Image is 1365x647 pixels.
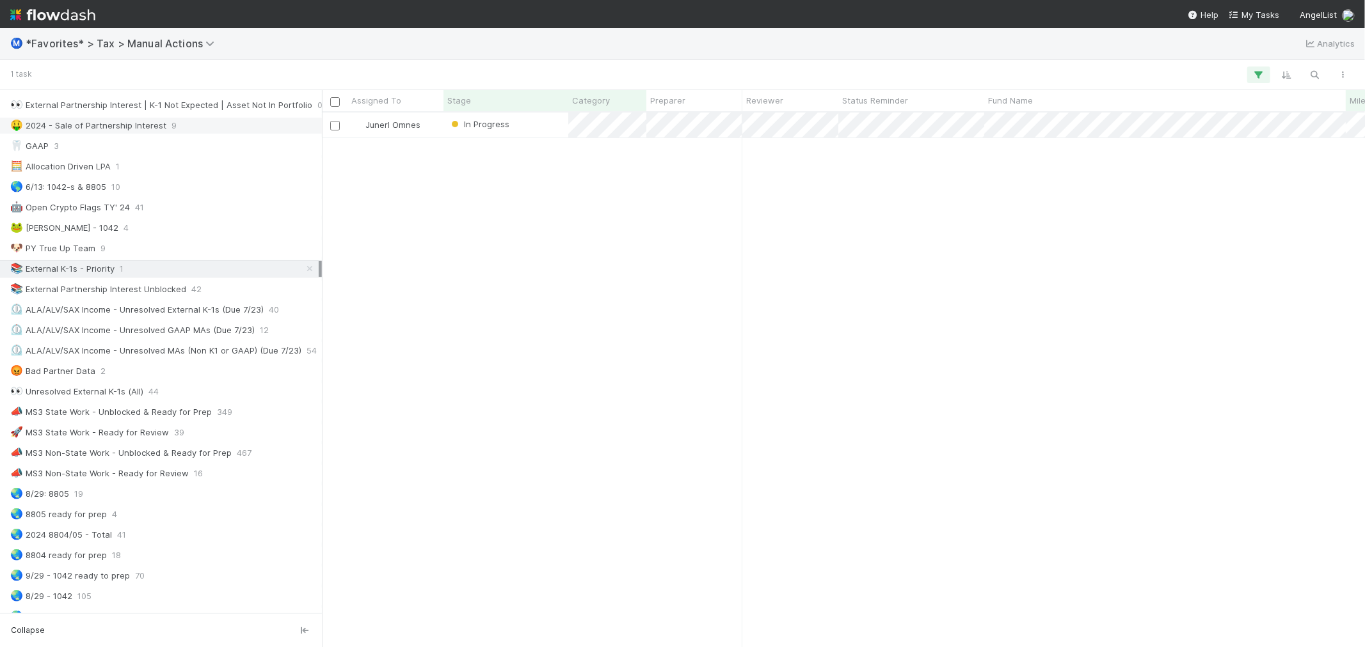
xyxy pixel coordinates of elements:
input: Toggle Row Selected [330,121,340,130]
div: MS3 Non-State Work - Unblocked & Ready for Prep [10,445,232,461]
div: 9/29 - 1042 ready to prep [10,568,130,584]
span: 🚀 [10,426,23,437]
span: 39 [174,425,184,440]
span: 3 [54,138,59,154]
span: 41 [117,527,126,543]
span: 🐶 [10,242,23,253]
div: 8805 ready for prep [10,506,107,522]
span: 🌏 [10,508,23,519]
div: 2024 1042 - Total [10,609,97,625]
span: Ⓜ️ [10,38,23,49]
span: 📚 [10,263,23,274]
span: Status Reminder [842,94,908,107]
div: Allocation Driven LPA [10,159,111,175]
span: Junerl Omnes [365,120,420,130]
span: 10 [111,179,120,195]
span: 18 [112,547,121,563]
div: ALA/ALV/SAX Income - Unresolved External K-1s (Due 7/23) [10,302,264,318]
span: 🧮 [10,160,23,171]
span: 143 [102,609,116,625]
span: 🦷 [10,140,23,151]
img: logo-inverted-e16ddd16eac7371096b0.svg [10,4,95,26]
a: My Tasks [1229,8,1279,21]
span: Assigned To [351,94,401,107]
span: Preparer [650,94,685,107]
div: External Partnership Interest Unblocked [10,281,186,297]
div: Open Crypto Flags TY' 24 [10,199,130,215]
div: [PERSON_NAME] - 1042 [10,220,118,236]
span: 42 [191,281,202,297]
div: Help [1188,8,1218,21]
span: 📣 [10,447,23,458]
div: 8804 ready for prep [10,547,107,563]
span: 12 [260,322,269,338]
span: Category [572,94,610,107]
span: 🤖 [10,201,23,212]
span: 🐸 [10,222,23,233]
span: 🌏 [10,529,23,540]
span: In Progress [449,119,509,129]
span: 1 [120,261,124,277]
a: Analytics [1304,36,1355,51]
span: 54 [307,343,317,359]
span: 📚 [10,283,23,294]
span: 44 [148,384,159,400]
span: 16 [194,465,203,481]
div: In Progress [449,118,509,130]
span: Stage [447,94,471,107]
img: avatar_de77a991-7322-4664-a63d-98ba485ee9e0.png [353,120,363,130]
span: *Favorites* > Tax > Manual Actions [26,37,221,50]
div: MS3 State Work - Ready for Review [10,425,169,440]
span: 📣 [10,406,23,417]
span: 🌏 [10,488,23,499]
div: PY True Up Team [10,240,95,256]
div: External Partnership Interest | K-1 Not Expected | Asset Not In Portfolio [10,97,312,113]
div: ALA/ALV/SAX Income - Unresolved GAAP MAs (Due 7/23) [10,322,255,338]
span: 4 [112,506,117,522]
span: 🌏 [10,590,23,601]
span: 😡 [10,365,23,376]
span: 9 [100,240,106,256]
span: Fund Name [988,94,1033,107]
span: 👀 [10,386,23,396]
span: Collapse [11,625,45,636]
span: 40 [269,302,279,318]
span: My Tasks [1229,10,1279,20]
div: 6/13: 1042-s & 8805 [10,179,106,195]
div: GAAP [10,138,49,154]
span: 1 [116,159,120,175]
div: ALA/ALV/SAX Income - Unresolved MAs (Non K1 or GAAP) (Due 7/23) [10,343,301,359]
div: MS3 State Work - Unblocked & Ready for Prep [10,404,212,420]
span: 🌏 [10,570,23,581]
span: 41 [135,199,144,215]
span: 19 [74,486,83,502]
div: Junerl Omnes [353,118,420,131]
small: 1 task [10,68,32,80]
div: 8/29: 8805 [10,486,69,502]
span: Reviewer [746,94,783,107]
span: 349 [217,404,232,420]
span: 105 [77,588,92,604]
img: avatar_de77a991-7322-4664-a63d-98ba485ee9e0.png [1342,9,1355,22]
span: 📣 [10,467,23,478]
span: AngelList [1300,10,1337,20]
span: 🌎 [10,611,23,621]
input: Toggle All Rows Selected [330,97,340,107]
span: ⏲️ [10,304,23,315]
div: Bad Partner Data [10,363,95,379]
span: 0 [317,97,323,113]
span: 467 [237,445,251,461]
span: 4 [124,220,129,236]
span: 🤑 [10,120,23,130]
div: Unresolved External K-1s (All) [10,384,143,400]
div: External K-1s - Priority [10,261,115,277]
span: ⏲️ [10,345,23,355]
span: ⏲️ [10,324,23,335]
span: 70 [135,568,145,584]
div: MS3 Non-State Work - Ready for Review [10,465,189,481]
div: 8/29 - 1042 [10,588,72,604]
span: 🌎 [10,181,23,192]
div: 2024 8804/05 - Total [10,527,112,543]
span: 2 [100,363,106,379]
div: 2024 - Sale of Partnership Interest [10,118,166,134]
